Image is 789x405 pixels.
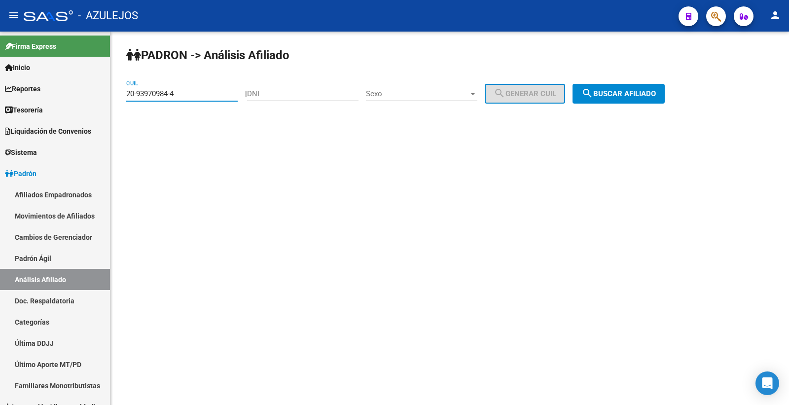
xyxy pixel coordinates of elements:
button: Generar CUIL [485,84,565,104]
span: Tesorería [5,105,43,115]
span: Reportes [5,83,40,94]
span: Padrón [5,168,36,179]
span: Sistema [5,147,37,158]
span: Inicio [5,62,30,73]
span: Generar CUIL [494,89,556,98]
div: | [245,89,573,98]
mat-icon: search [494,87,505,99]
div: Open Intercom Messenger [755,371,779,395]
span: Firma Express [5,41,56,52]
span: - AZULEJOS [78,5,138,27]
mat-icon: person [769,9,781,21]
button: Buscar afiliado [573,84,665,104]
span: Liquidación de Convenios [5,126,91,137]
span: Buscar afiliado [581,89,656,98]
mat-icon: search [581,87,593,99]
strong: PADRON -> Análisis Afiliado [126,48,289,62]
span: Sexo [366,89,468,98]
mat-icon: menu [8,9,20,21]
